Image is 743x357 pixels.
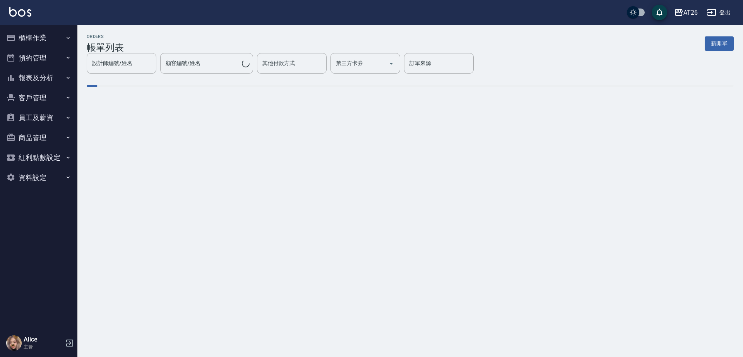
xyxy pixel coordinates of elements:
a: 新開單 [705,39,734,47]
button: AT26 [671,5,701,21]
button: save [652,5,667,20]
button: 員工及薪資 [3,108,74,128]
div: AT26 [683,8,698,17]
h3: 帳單列表 [87,42,124,53]
p: 主管 [24,343,63,350]
button: 預約管理 [3,48,74,68]
img: Logo [9,7,31,17]
h2: ORDERS [87,34,124,39]
button: 紅利點數設定 [3,148,74,168]
button: 商品管理 [3,128,74,148]
button: 登出 [704,5,734,20]
img: Person [6,335,22,351]
button: 資料設定 [3,168,74,188]
button: Open [385,57,397,70]
button: 新開單 [705,36,734,51]
button: 客戶管理 [3,88,74,108]
button: 櫃檯作業 [3,28,74,48]
h5: Alice [24,336,63,343]
button: 報表及分析 [3,68,74,88]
